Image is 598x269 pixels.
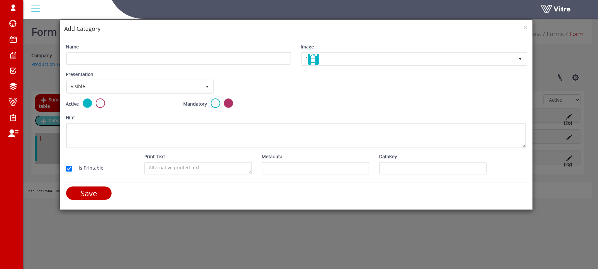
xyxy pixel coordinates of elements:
label: Mandatory [184,100,207,108]
span: Visible [67,81,202,92]
label: Hint [66,114,75,121]
label: Active [66,100,79,108]
span: × [524,23,528,32]
button: Close [524,24,528,31]
label: Metadata [262,153,282,160]
label: Is Printable [73,164,104,172]
label: DataKey [379,153,397,160]
span: select [515,53,526,65]
label: Print Text [144,153,165,160]
h4: Add Category [65,25,528,33]
input: Save [66,186,112,200]
label: Presentation [66,71,94,78]
span: 1 [302,53,515,65]
label: Name [66,43,79,50]
label: Image [301,43,314,50]
img: WizardIcon1.png [308,54,319,65]
span: select [201,81,213,92]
